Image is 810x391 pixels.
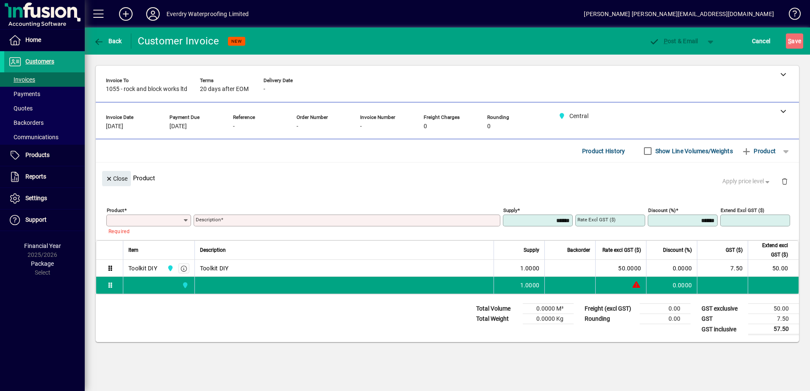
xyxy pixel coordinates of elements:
button: Product History [579,143,629,159]
span: 20 days after EOM [200,86,249,93]
span: Back [94,38,122,44]
td: 50.00 [748,304,799,314]
td: Freight (excl GST) [580,304,640,314]
div: Customer Invoice [138,34,219,48]
span: [DATE] [169,123,187,130]
span: ost & Email [649,38,698,44]
span: Package [31,260,54,267]
span: Financial Year [24,242,61,249]
mat-label: Product [107,207,124,213]
span: - [297,123,298,130]
mat-label: Rate excl GST ($) [577,217,616,223]
div: Toolkit DIY [128,264,157,273]
span: Customers [25,58,54,65]
span: - [360,123,362,130]
a: Backorders [4,116,85,130]
button: Save [786,33,803,49]
td: 0.0000 M³ [523,304,574,314]
label: Show Line Volumes/Weights [654,147,733,155]
a: Support [4,209,85,231]
button: Back [92,33,124,49]
a: Reports [4,166,85,187]
span: ave [788,34,801,48]
span: Reports [25,173,46,180]
span: Central [180,281,189,290]
td: 0.00 [640,314,691,324]
span: Description [200,245,226,255]
td: 0.0000 [646,277,697,294]
div: [PERSON_NAME] [PERSON_NAME][EMAIL_ADDRESS][DOMAIN_NAME] [584,7,774,21]
mat-label: Supply [503,207,517,213]
span: Communications [8,134,58,140]
a: Knowledge Base [782,2,799,29]
span: [DATE] [106,123,123,130]
td: Total Weight [472,314,523,324]
td: 57.50 [748,324,799,335]
span: Support [25,216,47,223]
app-page-header-button: Back [85,33,131,49]
span: S [788,38,791,44]
div: Product [96,162,799,193]
div: 50.0000 [601,264,641,273]
a: Invoices [4,72,85,87]
span: Close [105,172,128,186]
td: Total Volume [472,304,523,314]
td: 50.00 [748,260,799,277]
span: Quotes [8,105,33,112]
a: Quotes [4,101,85,116]
span: Toolkit DIY [200,264,229,273]
span: Supply [524,245,539,255]
span: Extend excl GST ($) [753,241,788,259]
button: Close [102,171,131,186]
span: - [233,123,235,130]
a: Home [4,30,85,51]
span: GST ($) [726,245,743,255]
td: 0.0000 [646,260,697,277]
span: Central [165,264,175,273]
a: Communications [4,130,85,144]
span: Rate excl GST ($) [602,245,641,255]
span: Invoices [8,76,35,83]
td: GST inclusive [697,324,748,335]
div: Everdry Waterproofing Limited [166,7,249,21]
span: Discount (%) [663,245,692,255]
mat-label: Discount (%) [648,207,676,213]
span: 1055 - rock and block works ltd [106,86,187,93]
span: NEW [231,39,242,44]
span: Home [25,36,41,43]
mat-error: Required [108,226,184,235]
a: Payments [4,87,85,101]
app-page-header-button: Delete [774,177,795,185]
span: Cancel [752,34,771,48]
span: Product History [582,144,625,158]
span: Item [128,245,139,255]
a: Products [4,145,85,166]
button: Profile [139,6,166,22]
span: 0 [424,123,427,130]
span: Payments [8,91,40,97]
span: - [264,86,265,93]
button: Post & Email [645,33,702,49]
td: GST [697,314,748,324]
mat-label: Extend excl GST ($) [721,207,764,213]
span: Products [25,151,50,158]
span: Backorder [567,245,590,255]
button: Apply price level [719,174,775,189]
span: 1.0000 [520,281,540,289]
span: Settings [25,195,47,201]
mat-label: Description [196,217,221,223]
td: 0.0000 Kg [523,314,574,324]
td: Rounding [580,314,640,324]
td: 7.50 [748,314,799,324]
span: Backorders [8,119,44,126]
app-page-header-button: Close [100,174,133,182]
span: P [664,38,668,44]
span: Apply price level [722,177,771,186]
td: GST exclusive [697,304,748,314]
td: 7.50 [697,260,748,277]
td: 0.00 [640,304,691,314]
button: Cancel [750,33,773,49]
span: 0 [487,123,491,130]
a: Settings [4,188,85,209]
button: Add [112,6,139,22]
